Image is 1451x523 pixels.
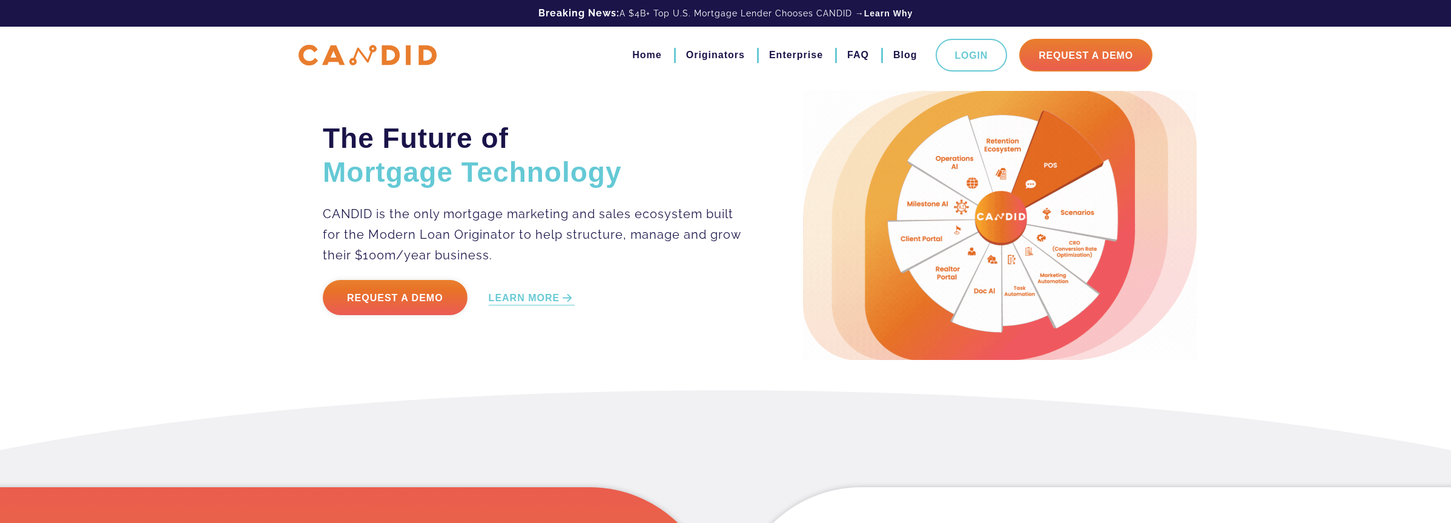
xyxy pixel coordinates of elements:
a: LEARN MORE [489,291,575,305]
a: FAQ [847,45,869,65]
span: Mortgage Technology [323,156,622,188]
a: Learn Why [864,7,913,19]
a: Originators [686,45,745,65]
h2: The Future of [323,121,742,189]
b: Breaking News: [538,7,620,19]
a: Home [632,45,661,65]
img: Candid Hero Image [803,91,1197,360]
p: CANDID is the only mortgage marketing and sales ecosystem built for the Modern Loan Originator to... [323,204,742,265]
a: Request A Demo [1019,39,1152,72]
a: Blog [893,45,917,65]
img: CANDID APP [299,45,437,66]
a: Login [936,39,1008,72]
a: Enterprise [769,45,823,65]
a: Request a Demo [323,280,468,315]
